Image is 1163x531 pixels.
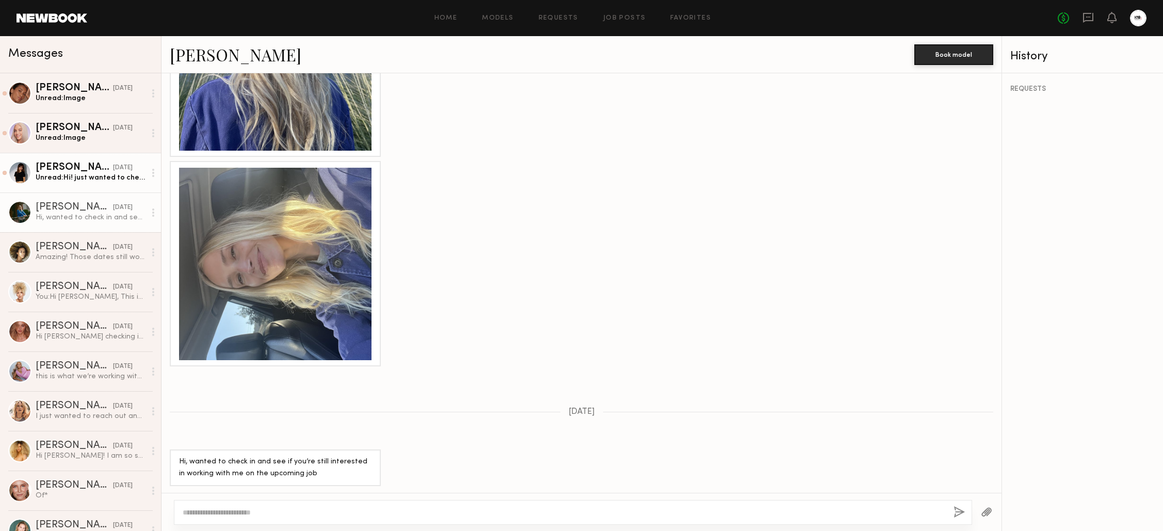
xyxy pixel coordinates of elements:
div: [PERSON_NAME] [36,83,113,93]
div: Hi [PERSON_NAME] checking in regarding the job lmk if you have any news for me as I keep getting ... [36,332,146,342]
div: [DATE] [113,282,133,292]
div: I just wanted to reach out and let you know that I actually received the this job offer also thro... [36,411,146,421]
div: Hi [PERSON_NAME]! I am so sorry for not following up after I said I would, that’s entirely my fau... [36,451,146,461]
a: Home [434,15,458,22]
div: [DATE] [113,163,133,173]
div: Unread: Image [36,93,146,103]
div: [DATE] [113,401,133,411]
div: [DATE] [113,84,133,93]
div: [DATE] [113,243,133,252]
div: [PERSON_NAME] [36,321,113,332]
div: [DATE] [113,521,133,530]
div: [PERSON_NAME] [36,163,113,173]
div: REQUESTS [1010,86,1155,93]
div: [DATE] [113,322,133,332]
div: [DATE] [113,203,133,213]
div: [PERSON_NAME] [36,361,113,372]
span: Messages [8,48,63,60]
button: Book model [914,44,993,65]
a: Favorites [670,15,711,22]
a: Book model [914,50,993,58]
div: [DATE] [113,362,133,372]
div: [PERSON_NAME] [36,282,113,292]
a: Job Posts [603,15,646,22]
div: Unread: Image [36,133,146,143]
div: [PERSON_NAME] [36,242,113,252]
div: [PERSON_NAME] [36,401,113,411]
div: History [1010,51,1155,62]
div: Unread: Hi! just wanted to check if the team has decided on final selects. I’m being asked about ... [36,173,146,183]
div: [PERSON_NAME] [36,441,113,451]
div: [PERSON_NAME] [36,123,113,133]
div: Amazing! Those dates still work currently. I’m actually getting it touched up right now so I will... [36,252,146,262]
div: [PERSON_NAME] [36,520,113,530]
div: [DATE] [113,481,133,491]
div: [PERSON_NAME] [36,480,113,491]
div: You: Hi [PERSON_NAME], This is JC from K18 Hair. We came across your profile and wanted to reach ... [36,292,146,302]
a: Models [482,15,513,22]
div: [DATE] [113,441,133,451]
div: [DATE] [113,123,133,133]
div: Hi, wanted to check in and see if you’re still interested in working with me on the upcoming job [179,456,371,480]
span: [DATE] [569,408,595,416]
a: [PERSON_NAME] [170,43,301,66]
div: Hi, wanted to check in and see if you’re still interested in working with me on the upcoming job [36,213,146,222]
div: [PERSON_NAME] [36,202,113,213]
a: Requests [539,15,578,22]
div: this is what we’re working with! it’s appearing a bit darker but this is the just of my current c... [36,372,146,381]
